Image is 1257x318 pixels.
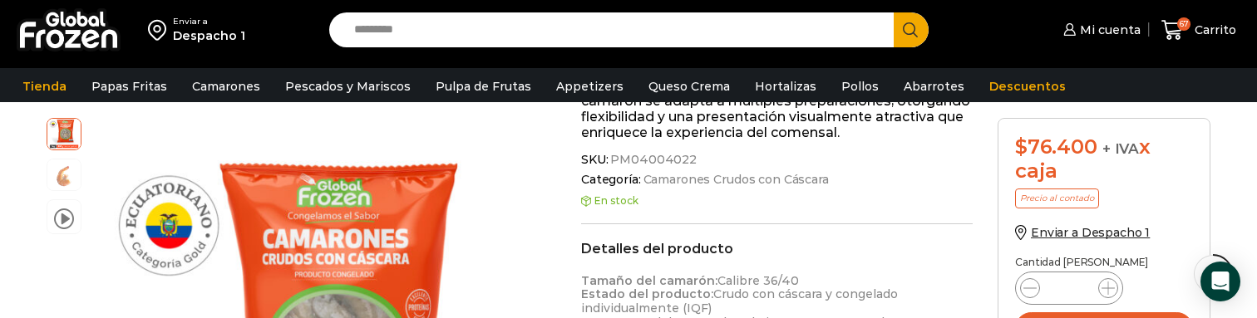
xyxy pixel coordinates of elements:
[1059,13,1141,46] a: Mi cuenta
[640,71,738,102] a: Queso Crema
[894,12,929,47] button: Search button
[1031,225,1150,240] span: Enviar a Despacho 1
[581,173,973,187] span: Categoría:
[1015,135,1097,159] bdi: 76.400
[641,173,829,187] a: Camarones Crudos con Cáscara
[981,71,1074,102] a: Descuentos
[1015,188,1099,208] p: Precio al contado
[581,241,973,257] h2: Detalles del producto
[548,71,632,102] a: Appetizers
[148,16,173,44] img: address-field-icon.svg
[1015,135,1028,159] span: $
[581,273,717,288] strong: Tamaño del camarón:
[47,116,81,149] span: PM04004022
[14,71,75,102] a: Tienda
[1053,276,1085,300] input: Product quantity
[1015,135,1193,183] div: x caja
[581,153,973,167] span: SKU:
[1102,140,1139,157] span: + IVA
[83,71,175,102] a: Papas Fritas
[1076,22,1141,38] span: Mi cuenta
[1200,262,1240,301] div: Open Intercom Messenger
[581,286,713,301] strong: Estado del producto:
[47,159,81,193] span: camaron-con-cascara
[173,16,245,27] div: Enviar a
[173,27,245,44] div: Despacho 1
[1015,257,1193,268] p: Cantidad [PERSON_NAME]
[1190,22,1236,38] span: Carrito
[1015,225,1150,240] a: Enviar a Despacho 1
[895,71,973,102] a: Abarrotes
[427,71,540,102] a: Pulpa de Frutas
[1157,11,1240,50] a: 67 Carrito
[581,195,973,207] p: En stock
[1177,17,1190,31] span: 67
[277,71,419,102] a: Pescados y Mariscos
[184,71,269,102] a: Camarones
[747,71,825,102] a: Hortalizas
[608,153,697,167] span: PM04004022
[833,71,887,102] a: Pollos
